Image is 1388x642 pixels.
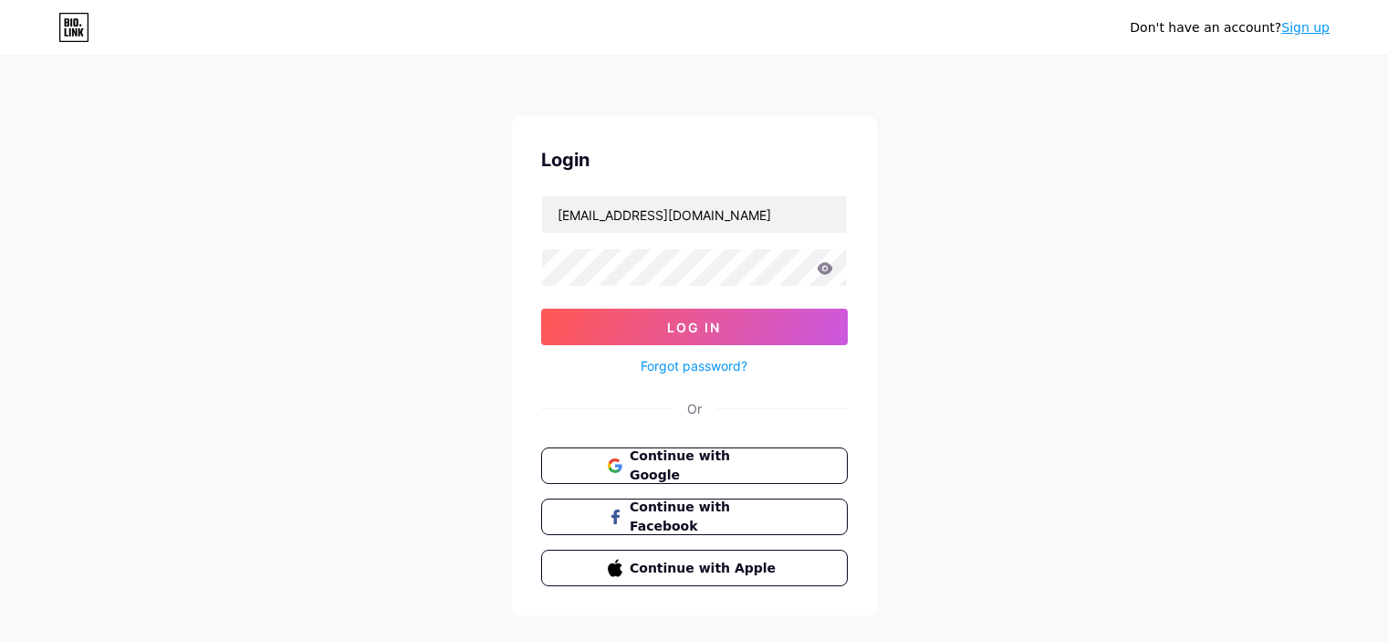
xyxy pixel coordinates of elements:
button: Log In [541,309,848,345]
div: Or [687,399,702,418]
button: Continue with Google [541,447,848,484]
a: Sign up [1281,20,1330,35]
a: Forgot password? [641,356,747,375]
input: Username [542,196,847,233]
div: Login [541,146,848,174]
span: Continue with Apple [630,559,780,578]
span: Continue with Facebook [630,498,780,536]
button: Continue with Facebook [541,499,848,535]
span: Continue with Google [630,447,780,485]
button: Continue with Apple [541,550,848,586]
div: Don't have an account? [1130,18,1330,37]
span: Log In [667,320,721,335]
